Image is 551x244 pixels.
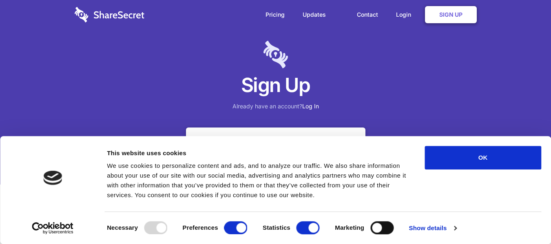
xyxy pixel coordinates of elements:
[106,218,107,218] legend: Consent Selection
[409,222,456,234] a: Show details
[107,161,406,200] div: We use cookies to personalize content and ads, and to analyze our traffic. We also share informat...
[425,6,477,23] a: Sign Up
[107,148,406,158] div: This website uses cookies
[349,2,386,27] a: Contact
[263,41,288,68] img: logo-lt-purple-60x68@2x-c671a683ea72a1d466fb5d642181eefbee81c4e10ba9aed56c8e1d7e762e8086.png
[183,224,218,231] strong: Preferences
[257,2,293,27] a: Pricing
[43,171,62,185] img: logo
[107,224,138,231] strong: Necessary
[335,224,364,231] strong: Marketing
[263,224,290,231] strong: Statistics
[388,2,423,27] a: Login
[302,103,319,110] a: Log In
[425,146,541,169] button: OK
[17,222,89,234] a: Usercentrics Cookiebot - opens in a new window
[75,7,144,22] img: logo-wordmark-white-trans-d4663122ce5f474addd5e946df7df03e33cb6a1c49d2221995e7729f52c070b2.svg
